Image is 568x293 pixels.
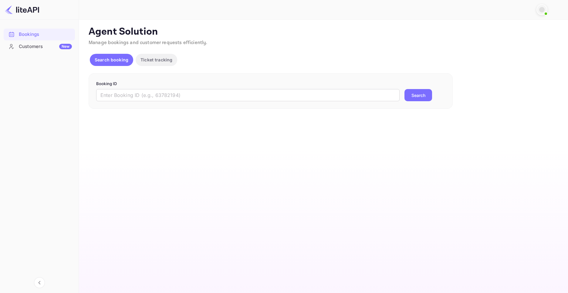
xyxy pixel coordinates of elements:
[4,41,75,52] a: CustomersNew
[4,29,75,40] a: Bookings
[96,89,400,101] input: Enter Booking ID (e.g., 63782194)
[89,40,208,46] span: Manage bookings and customer requests efficiently.
[96,81,445,87] p: Booking ID
[404,89,432,101] button: Search
[34,277,45,288] button: Collapse navigation
[59,44,72,49] div: New
[140,57,172,63] p: Ticket tracking
[5,5,39,15] img: LiteAPI logo
[89,26,557,38] p: Agent Solution
[19,43,72,50] div: Customers
[19,31,72,38] div: Bookings
[4,41,75,53] div: CustomersNew
[95,57,128,63] p: Search booking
